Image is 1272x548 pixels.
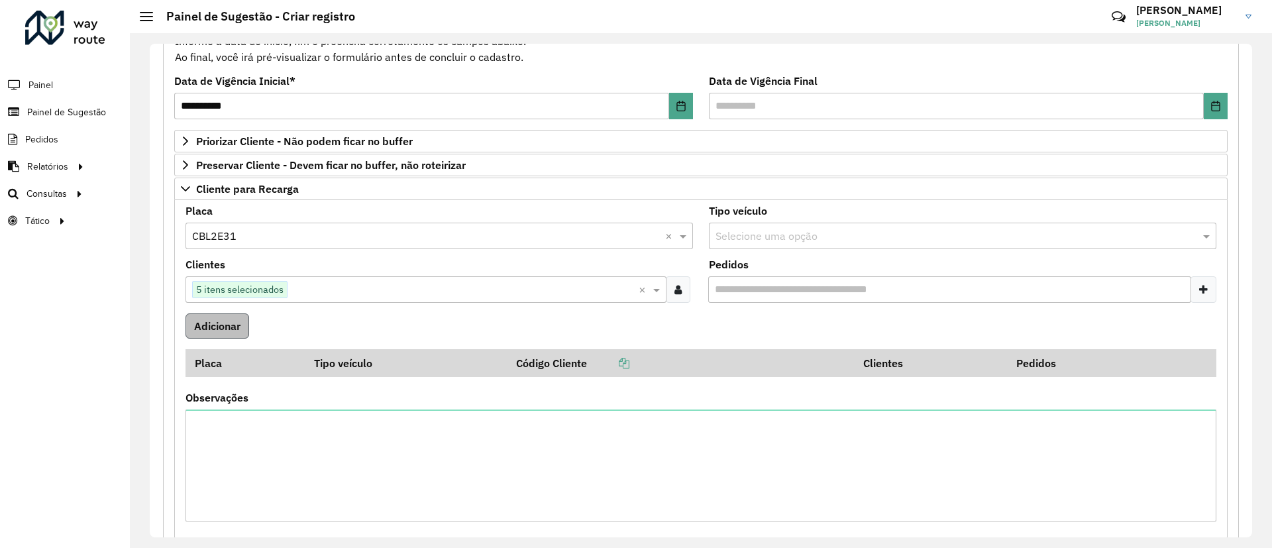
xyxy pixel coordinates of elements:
[709,256,749,272] label: Pedidos
[196,184,299,194] span: Cliente para Recarga
[174,154,1228,176] a: Preservar Cliente - Devem ficar no buffer, não roteirizar
[185,256,225,272] label: Clientes
[27,105,106,119] span: Painel de Sugestão
[185,313,249,339] button: Adicionar
[153,9,355,24] h2: Painel de Sugestão - Criar registro
[26,187,67,201] span: Consultas
[587,356,629,370] a: Copiar
[27,160,68,174] span: Relatórios
[193,282,287,298] span: 5 itens selecionados
[174,130,1228,152] a: Priorizar Cliente - Não podem ficar no buffer
[196,136,413,146] span: Priorizar Cliente - Não podem ficar no buffer
[1007,349,1160,377] th: Pedidos
[1104,3,1133,31] a: Contato Rápido
[185,390,248,406] label: Observações
[28,78,53,92] span: Painel
[1136,17,1236,29] span: [PERSON_NAME]
[669,93,693,119] button: Choose Date
[174,178,1228,200] a: Cliente para Recarga
[196,160,466,170] span: Preservar Cliente - Devem ficar no buffer, não roteirizar
[854,349,1007,377] th: Clientes
[25,133,58,146] span: Pedidos
[665,228,676,244] span: Clear all
[709,73,818,89] label: Data de Vigência Final
[185,203,213,219] label: Placa
[639,282,650,298] span: Clear all
[305,349,507,377] th: Tipo veículo
[507,349,854,377] th: Código Cliente
[1136,4,1236,17] h3: [PERSON_NAME]
[174,73,295,89] label: Data de Vigência Inicial
[25,214,50,228] span: Tático
[185,349,305,377] th: Placa
[1204,93,1228,119] button: Choose Date
[174,200,1228,539] div: Cliente para Recarga
[709,203,767,219] label: Tipo veículo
